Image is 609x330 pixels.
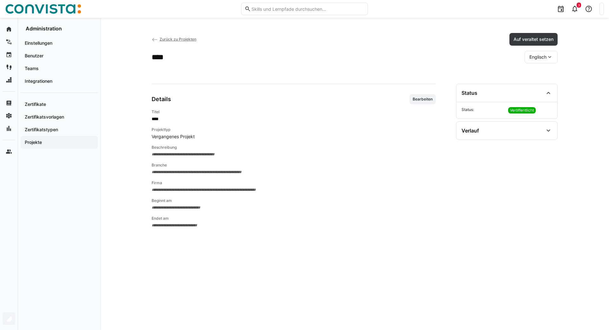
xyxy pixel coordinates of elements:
[462,107,506,113] span: Status:
[509,33,558,46] button: Auf veraltet setzen
[152,37,196,42] a: Zurück zu Projekten
[152,163,436,168] h4: Branche
[529,54,547,60] span: Englisch
[513,36,554,42] span: Auf veraltet setzen
[152,127,436,132] h4: Projekttyp
[462,127,479,134] div: Verlauf
[152,109,436,114] h4: Titel
[152,96,171,103] h3: Details
[152,133,436,140] span: Vergangenes Projekt
[462,90,477,96] div: Status
[409,94,436,104] button: Bearbeiten
[251,6,364,12] input: Skills und Lernpfade durchsuchen…
[152,216,436,221] h4: Endet am
[152,198,436,203] h4: Beginnt am
[412,97,433,102] span: Bearbeiten
[578,3,580,7] span: 3
[510,108,534,113] span: Veröffentlicht
[160,37,196,42] span: Zurück zu Projekten
[152,145,436,150] h4: Beschreibung
[152,180,436,185] h4: Firma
